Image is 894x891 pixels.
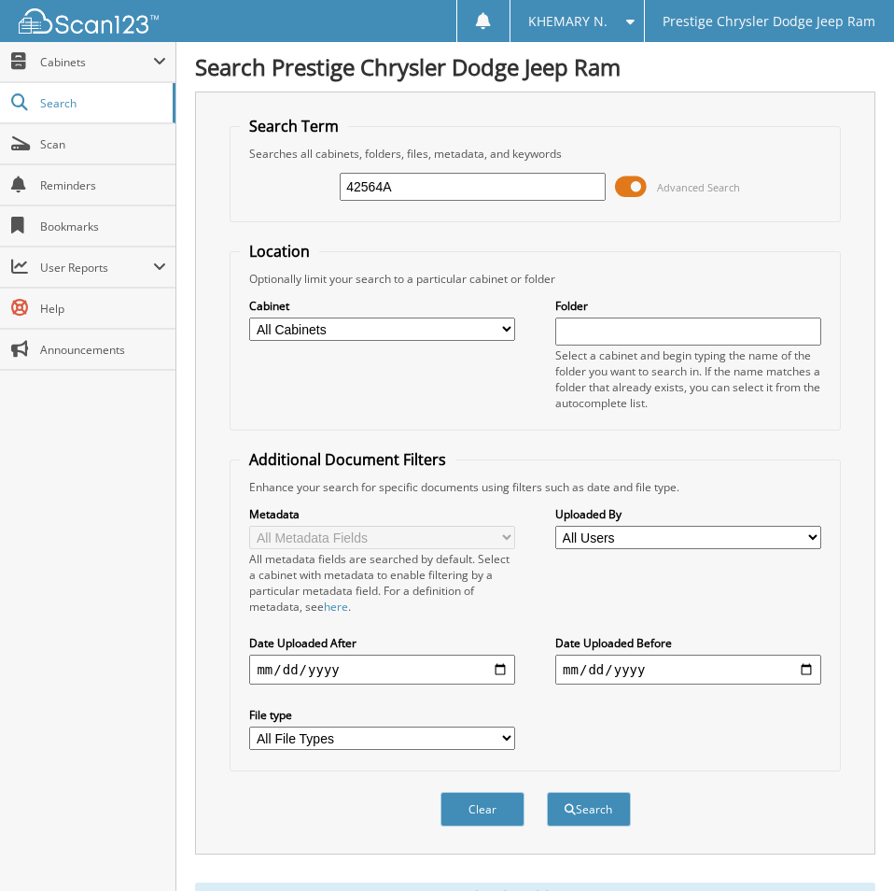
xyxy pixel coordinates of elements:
span: Reminders [40,177,166,193]
legend: Additional Document Filters [240,449,455,470]
span: Search [40,95,163,111]
label: Date Uploaded After [249,635,514,651]
h1: Search Prestige Chrysler Dodge Jeep Ram [195,51,875,82]
input: end [555,655,820,685]
label: Folder [555,298,820,314]
input: start [249,655,514,685]
legend: Location [240,241,319,262]
span: Advanced Search [657,180,740,194]
img: scan123-logo-white.svg [19,8,159,34]
div: Optionally limit your search to a particular cabinet or folder [240,271,830,287]
span: Help [40,301,166,317]
button: Clear [440,792,524,827]
div: Enhance your search for specific documents using filters such as date and file type. [240,479,830,495]
span: User Reports [40,260,153,276]
span: Announcements [40,342,166,358]
span: Prestige Chrysler Dodge Jeep Ram [663,16,875,27]
label: File type [249,707,514,723]
legend: Search Term [240,116,348,136]
a: here [324,599,348,615]
span: KHEMARY N. [528,16,608,27]
div: Select a cabinet and begin typing the name of the folder you want to search in. If the name match... [555,347,820,411]
button: Search [547,792,631,827]
span: Cabinets [40,54,153,70]
div: All metadata fields are searched by default. Select a cabinet with metadata to enable filtering b... [249,551,514,615]
label: Cabinet [249,298,514,314]
div: Searches all cabinets, folders, files, metadata, and keywords [240,146,830,162]
label: Metadata [249,506,514,522]
label: Date Uploaded Before [555,635,820,651]
label: Uploaded By [555,506,820,522]
span: Bookmarks [40,219,166,234]
span: Scan [40,136,166,152]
